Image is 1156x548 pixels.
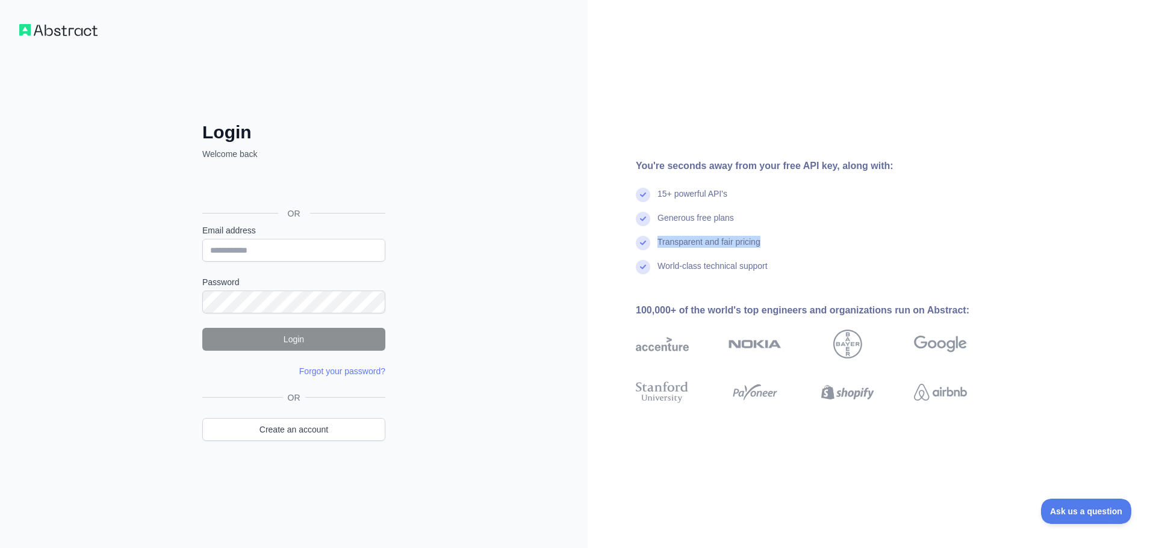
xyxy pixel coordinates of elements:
p: Welcome back [202,148,385,160]
div: 100,000+ of the world's top engineers and organizations run on Abstract: [636,303,1005,318]
img: google [914,330,967,359]
iframe: Sign in with Google Button [196,173,389,200]
img: Workflow [19,24,98,36]
div: You're seconds away from your free API key, along with: [636,159,1005,173]
button: Login [202,328,385,351]
img: check mark [636,188,650,202]
h2: Login [202,122,385,143]
span: OR [283,392,305,404]
a: Create an account [202,418,385,441]
img: payoneer [729,379,782,405]
img: stanford university [636,379,689,405]
img: check mark [636,212,650,226]
label: Email address [202,224,385,236]
div: Transparent and fair pricing [657,236,760,260]
a: Forgot your password? [299,366,385,376]
img: check mark [636,236,650,250]
div: Generous free plans [657,212,734,236]
img: shopify [821,379,874,405]
img: check mark [636,260,650,274]
div: World-class technical support [657,260,768,284]
img: airbnb [914,379,967,405]
img: nokia [729,330,782,359]
span: OR [278,208,310,220]
img: bayer [833,330,862,359]
iframe: Toggle Customer Support [1041,499,1132,524]
img: accenture [636,330,689,359]
div: 15+ powerful API's [657,188,727,212]
label: Password [202,276,385,288]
